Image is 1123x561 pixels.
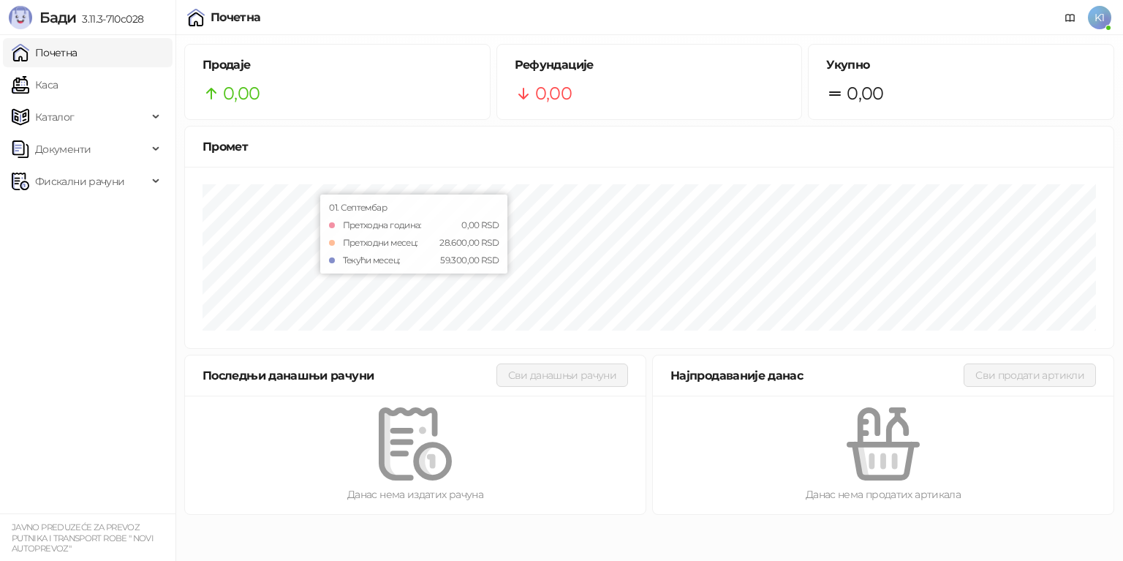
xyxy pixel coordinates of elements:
[515,56,784,74] h5: Рефундације
[1088,6,1111,29] span: K1
[12,522,154,554] small: JAVNO PREDUZEĆE ZA PREVOZ PUTNIKA I TRANSPORT ROBE " NOVI AUTOPREVOZ"
[208,486,622,502] div: Данас нема издатих рачуна
[39,9,76,26] span: Бади
[496,364,628,387] button: Сви данашњи рачуни
[76,12,143,26] span: 3.11.3-710c028
[211,12,261,23] div: Почетна
[1059,6,1082,29] a: Документација
[676,486,1090,502] div: Данас нема продатих артикала
[847,80,883,108] span: 0,00
[35,102,75,132] span: Каталог
[12,70,58,99] a: Каса
[203,366,496,385] div: Последњи данашњи рачуни
[203,138,1096,156] div: Промет
[535,80,572,108] span: 0,00
[826,56,1096,74] h5: Укупно
[223,80,260,108] span: 0,00
[9,6,32,29] img: Logo
[670,366,964,385] div: Најпродаваније данас
[35,135,91,164] span: Документи
[12,38,77,67] a: Почетна
[35,167,124,196] span: Фискални рачуни
[964,364,1096,387] button: Сви продати артикли
[203,56,472,74] h5: Продаје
